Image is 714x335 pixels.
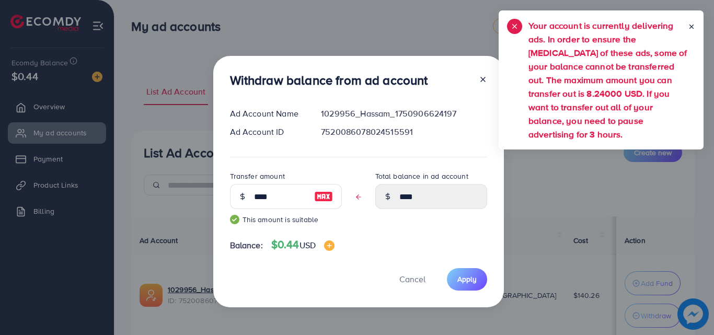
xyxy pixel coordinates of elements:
div: 1029956_Hassam_1750906624197 [313,108,495,120]
h5: Your account is currently delivering ads. In order to ensure the [MEDICAL_DATA] of these ads, som... [528,19,688,141]
div: 7520086078024515591 [313,126,495,138]
div: Ad Account ID [222,126,313,138]
label: Total balance in ad account [375,171,468,181]
button: Cancel [386,268,439,291]
img: image [314,190,333,203]
button: Apply [447,268,487,291]
div: Ad Account Name [222,108,313,120]
h4: $0.44 [271,238,335,251]
img: guide [230,215,239,224]
label: Transfer amount [230,171,285,181]
span: Cancel [399,273,425,285]
img: image [324,240,335,251]
span: USD [300,239,316,251]
span: Balance: [230,239,263,251]
h3: Withdraw balance from ad account [230,73,428,88]
small: This amount is suitable [230,214,342,225]
span: Apply [457,274,477,284]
